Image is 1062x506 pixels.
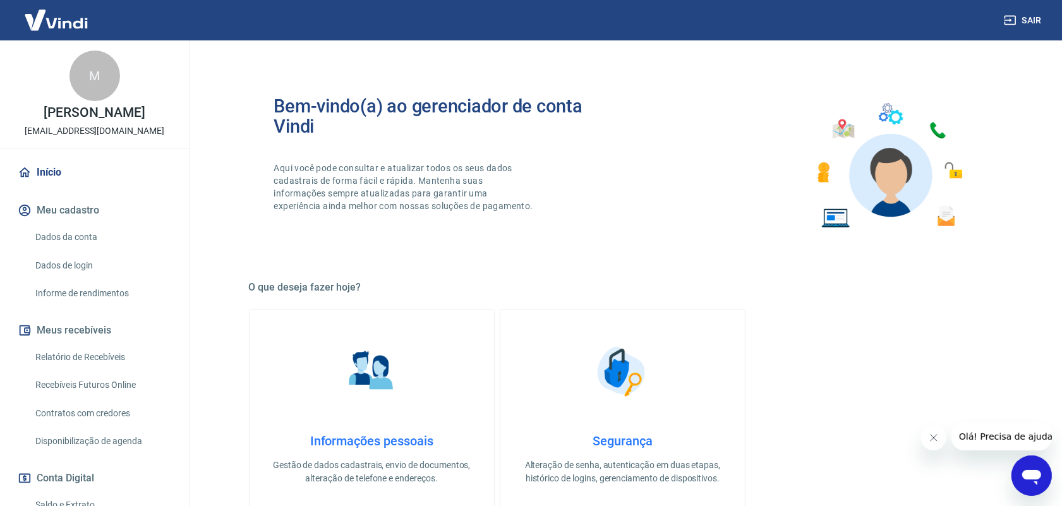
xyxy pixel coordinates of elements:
[8,9,106,19] span: Olá! Precisa de ajuda?
[30,253,174,279] a: Dados de login
[30,344,174,370] a: Relatório de Recebíveis
[30,280,174,306] a: Informe de rendimentos
[521,459,725,485] p: Alteração de senha, autenticação em duas etapas, histórico de logins, gerenciamento de dispositivos.
[249,281,997,294] h5: O que deseja fazer hoje?
[44,106,145,119] p: [PERSON_NAME]
[274,96,623,136] h2: Bem-vindo(a) ao gerenciador de conta Vindi
[30,401,174,426] a: Contratos com credores
[30,224,174,250] a: Dados da conta
[69,51,120,101] div: M
[270,459,474,485] p: Gestão de dados cadastrais, envio de documentos, alteração de telefone e endereços.
[340,340,403,403] img: Informações pessoais
[921,425,946,450] iframe: Fechar mensagem
[15,196,174,224] button: Meu cadastro
[15,464,174,492] button: Conta Digital
[591,340,654,403] img: Segurança
[30,372,174,398] a: Recebíveis Futuros Online
[15,159,174,186] a: Início
[30,428,174,454] a: Disponibilização de agenda
[15,316,174,344] button: Meus recebíveis
[274,162,536,212] p: Aqui você pode consultar e atualizar todos os seus dados cadastrais de forma fácil e rápida. Mant...
[1001,9,1047,32] button: Sair
[15,1,97,39] img: Vindi
[270,433,474,449] h4: Informações pessoais
[951,423,1052,450] iframe: Mensagem da empresa
[1011,455,1052,496] iframe: Botão para abrir a janela de mensagens
[806,96,972,236] img: Imagem de um avatar masculino com diversos icones exemplificando as funcionalidades do gerenciado...
[521,433,725,449] h4: Segurança
[25,124,164,138] p: [EMAIL_ADDRESS][DOMAIN_NAME]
